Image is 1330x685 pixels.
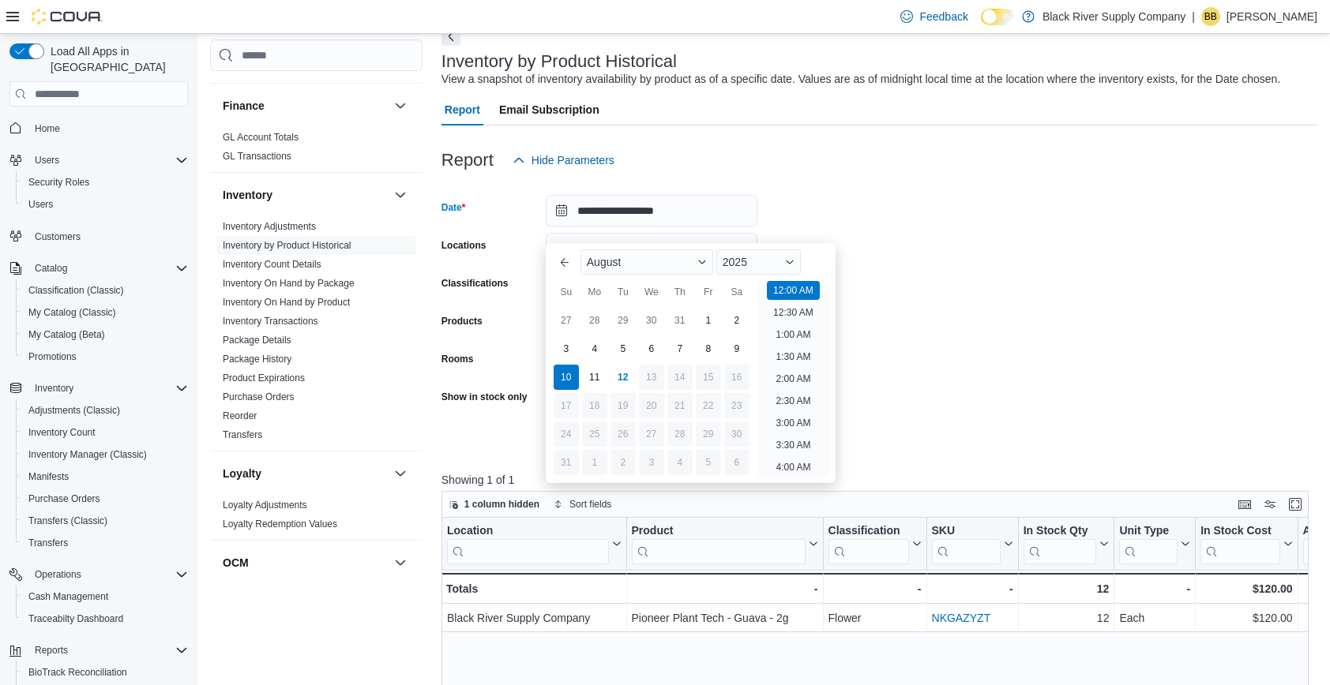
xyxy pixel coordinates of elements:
label: Products [441,315,483,328]
div: Classification [828,524,908,539]
li: 2:00 AM [769,369,817,388]
span: Purchase Orders [22,489,188,508]
span: Adjustments (Classic) [22,401,188,420]
span: Operations [35,568,81,581]
button: Manifests [16,466,194,488]
div: day-1 [582,450,607,475]
div: day-24 [554,421,579,447]
div: - [931,579,1013,598]
div: Loyalty [210,496,423,540]
span: Catalog [28,259,188,278]
span: Cash Management [28,590,108,603]
span: Purchase Orders [28,492,100,505]
div: Mo [582,279,607,305]
span: Dark Mode [981,25,982,26]
h3: OCM [223,555,249,571]
span: Manifests [28,470,69,483]
button: Users [3,149,194,171]
div: day-3 [554,336,579,361]
img: Cova [32,9,103,24]
div: Product [631,524,805,539]
span: Security Roles [22,173,188,192]
span: Users [22,195,188,214]
div: day-3 [639,450,664,475]
button: Inventory Manager (Classic) [16,444,194,466]
a: Inventory by Product Historical [223,240,351,251]
div: We [639,279,664,305]
a: GL Account Totals [223,132,299,143]
span: Email Subscription [499,94,599,125]
li: 1:30 AM [769,347,817,366]
button: Operations [3,563,194,586]
div: Fr [696,279,721,305]
div: In Stock Qty [1024,524,1097,564]
button: Users [28,151,66,170]
div: Sa [724,279,750,305]
div: day-2 [611,450,636,475]
span: 1 column hidden [464,498,539,511]
span: Inventory Manager (Classic) [22,445,188,464]
div: View a snapshot of inventory availability by product as of a specific date. Values are as of midn... [441,71,1281,88]
span: Traceabilty Dashboard [22,609,188,628]
a: Cash Management [22,587,115,606]
span: Reorder [223,410,257,422]
a: Transfers [223,429,262,440]
div: $120.00 [1200,579,1292,598]
div: Unit Type [1119,524,1178,564]
div: 12 [1024,609,1110,628]
span: BioTrack Reconciliation [22,663,188,682]
div: Unit Type [1119,524,1178,539]
div: Black River Supply Company [447,609,622,628]
div: Su [554,279,579,305]
p: Showing 1 of 1 [441,472,1317,488]
a: Loyalty Redemption Values [223,518,337,530]
label: Rooms [441,353,474,365]
button: Cash Management [16,586,194,608]
div: In Stock Cost [1200,524,1279,539]
span: Inventory Count Details [223,258,321,271]
span: Inventory Adjustments [223,220,316,233]
a: Home [28,119,66,138]
div: day-30 [639,308,664,333]
div: Each [1119,609,1190,628]
span: Transfers [28,537,68,549]
span: GL Transactions [223,150,291,163]
li: 12:30 AM [767,303,820,322]
span: Users [28,151,188,170]
span: Inventory Count [28,426,96,439]
div: - [631,579,817,598]
a: BioTrack Reconciliation [22,663,133,682]
span: BioTrack Reconciliation [28,666,127,679]
button: Home [3,116,194,139]
button: BioTrack Reconciliation [16,661,194,683]
span: Load All Apps in [GEOGRAPHIC_DATA] [44,43,188,75]
h3: Inventory [223,187,272,203]
div: Inventory [210,217,423,451]
label: Classifications [441,277,509,290]
span: Loyalty Redemption Values [223,518,337,530]
div: day-18 [582,393,607,418]
a: Package History [223,354,291,365]
span: Package Details [223,334,291,346]
button: Inventory Count [16,421,194,444]
div: day-5 [611,336,636,361]
a: Transfers [22,533,74,552]
a: Inventory Count Details [223,259,321,270]
h3: Report [441,151,494,170]
div: $120.00 [1200,609,1292,628]
span: Catalog [35,262,67,275]
label: Date [441,201,466,214]
span: Transfers (Classic) [22,511,188,530]
span: Inventory Transactions [223,315,318,328]
div: Location [447,524,609,539]
button: Operations [28,565,88,584]
div: Totals [446,579,622,598]
span: Promotions [28,350,77,363]
span: Product Expirations [223,372,305,384]
div: day-31 [667,308,693,333]
a: Adjustments (Classic) [22,401,126,420]
span: Home [28,118,188,137]
span: Manifests [22,467,188,486]
span: Reports [28,641,188,660]
button: Inventory [391,185,410,204]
